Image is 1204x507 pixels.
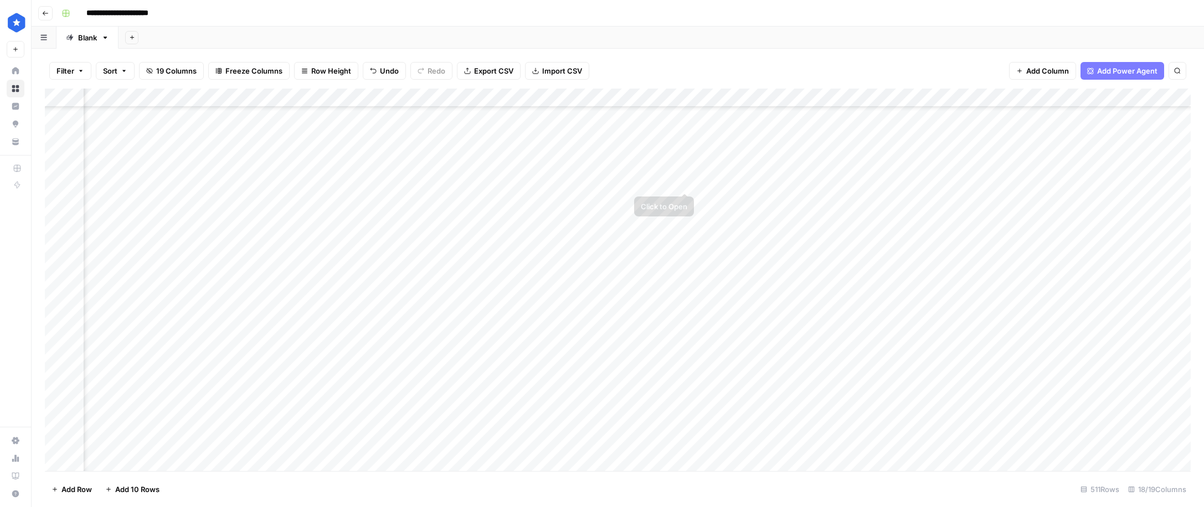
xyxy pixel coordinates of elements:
span: Import CSV [542,65,582,76]
button: Freeze Columns [208,62,290,80]
button: 19 Columns [139,62,204,80]
span: Sort [103,65,117,76]
span: Undo [380,65,399,76]
a: Your Data [7,133,24,151]
span: Add 10 Rows [115,484,159,495]
div: Blank [78,32,97,43]
span: Export CSV [474,65,513,76]
button: Add 10 Rows [99,480,166,498]
span: 19 Columns [156,65,197,76]
span: Add Row [61,484,92,495]
button: Workspace: ConsumerAffairs [7,9,24,37]
button: Import CSV [525,62,589,80]
span: Redo [428,65,445,76]
a: Settings [7,432,24,449]
a: Opportunities [7,115,24,133]
img: ConsumerAffairs Logo [7,13,27,33]
button: Add Row [45,480,99,498]
span: Freeze Columns [225,65,282,76]
a: Learning Hub [7,467,24,485]
div: 511 Rows [1076,480,1124,498]
a: Browse [7,80,24,97]
span: Add Column [1026,65,1069,76]
span: Filter [56,65,74,76]
a: Insights [7,97,24,115]
button: Row Height [294,62,358,80]
button: Export CSV [457,62,521,80]
span: Row Height [311,65,351,76]
span: Add Power Agent [1097,65,1157,76]
div: 18/19 Columns [1124,480,1191,498]
a: Usage [7,449,24,467]
button: Filter [49,62,91,80]
a: Blank [56,27,119,49]
a: Home [7,62,24,80]
button: Sort [96,62,135,80]
button: Add Column [1009,62,1076,80]
button: Redo [410,62,452,80]
button: Undo [363,62,406,80]
button: Help + Support [7,485,24,503]
button: Add Power Agent [1080,62,1164,80]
